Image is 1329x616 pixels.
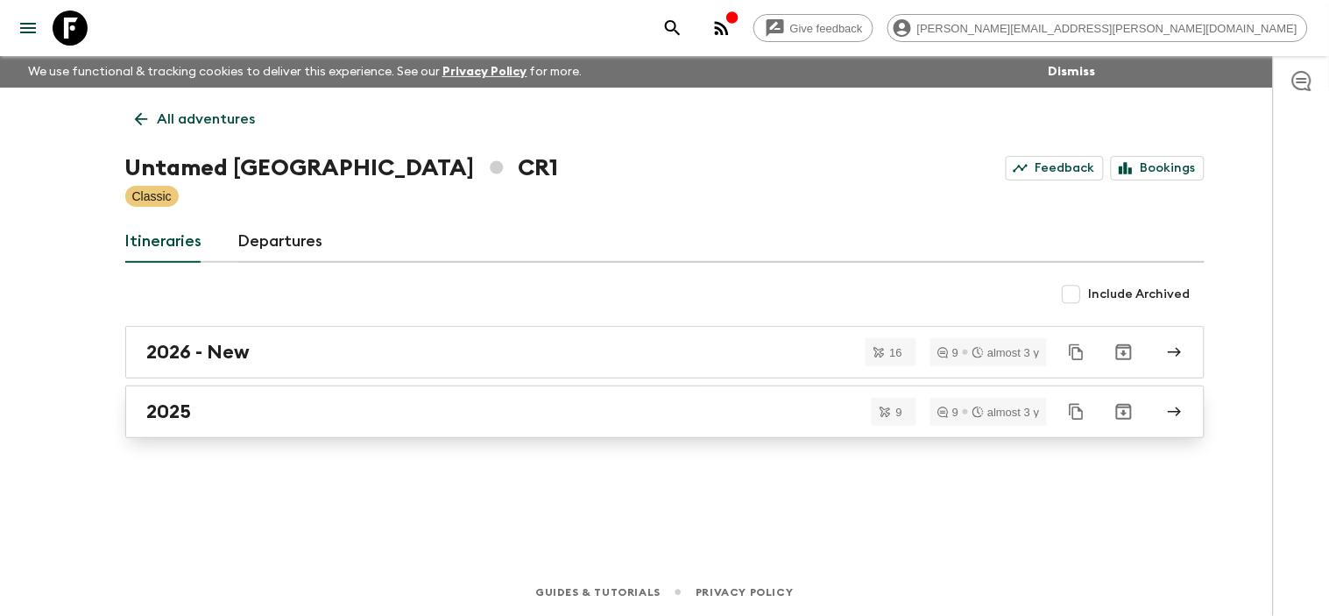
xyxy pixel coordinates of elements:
[125,386,1205,438] a: 2025
[886,407,913,418] span: 9
[125,102,265,137] a: All adventures
[781,22,873,35] span: Give feedback
[753,14,873,42] a: Give feedback
[696,583,793,602] a: Privacy Policy
[972,347,1039,358] div: almost 3 y
[1006,156,1104,181] a: Feedback
[1106,394,1142,429] button: Archive
[147,400,192,423] h2: 2025
[125,326,1205,379] a: 2026 - New
[655,11,690,46] button: search adventures
[908,22,1307,35] span: [PERSON_NAME][EMAIL_ADDRESS][PERSON_NAME][DOMAIN_NAME]
[158,109,256,130] p: All adventures
[535,583,661,602] a: Guides & Tutorials
[1089,286,1191,303] span: Include Archived
[1061,396,1092,428] button: Duplicate
[972,407,1039,418] div: almost 3 y
[21,56,590,88] p: We use functional & tracking cookies to deliver this experience. See our for more.
[1061,336,1092,368] button: Duplicate
[1044,60,1100,84] button: Dismiss
[1111,156,1205,181] a: Bookings
[442,66,527,78] a: Privacy Policy
[1106,335,1142,370] button: Archive
[238,221,324,263] a: Departures
[880,347,913,358] span: 16
[125,151,559,186] h1: Untamed [GEOGRAPHIC_DATA] CR1
[11,11,46,46] button: menu
[147,341,251,364] h2: 2026 - New
[125,221,203,263] a: Itineraries
[132,188,172,205] p: Classic
[937,407,958,418] div: 9
[887,14,1308,42] div: [PERSON_NAME][EMAIL_ADDRESS][PERSON_NAME][DOMAIN_NAME]
[937,347,958,358] div: 9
